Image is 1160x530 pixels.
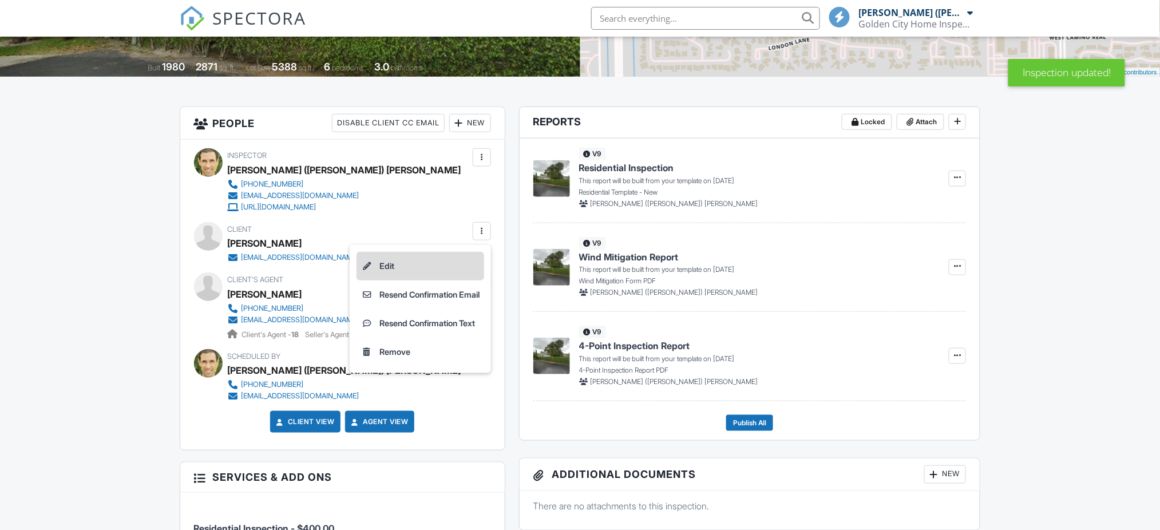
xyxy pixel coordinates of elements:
[241,315,359,325] div: [EMAIL_ADDRESS][DOMAIN_NAME]
[306,330,359,339] span: Seller's Agent -
[391,64,423,72] span: bathrooms
[228,362,461,379] div: [PERSON_NAME] ([PERSON_NAME]) [PERSON_NAME]
[357,280,484,309] a: Resend Confirmation Email
[228,286,302,303] a: [PERSON_NAME]
[219,64,235,72] span: sq. ft.
[924,465,966,484] div: New
[292,330,299,339] strong: 18
[228,252,359,263] a: [EMAIL_ADDRESS][DOMAIN_NAME]
[148,64,160,72] span: Built
[533,500,967,512] p: There are no attachments to this inspection.
[272,61,297,73] div: 5388
[213,6,307,30] span: SPECTORA
[228,352,281,361] span: Scheduled By
[357,309,484,338] a: Resend Confirmation Text
[299,64,313,72] span: sq.ft.
[1008,59,1125,86] div: Inspection updated!
[180,107,505,140] h3: People
[332,64,363,72] span: bedrooms
[228,275,284,284] span: Client's Agent
[859,18,973,30] div: Golden City Home Inspections LLC / Regal Home Inspections LLC
[241,391,359,401] div: [EMAIL_ADDRESS][DOMAIN_NAME]
[859,7,965,18] div: [PERSON_NAME] ([PERSON_NAME]) [PERSON_NAME]
[241,191,359,200] div: [EMAIL_ADDRESS][DOMAIN_NAME]
[228,179,452,190] a: [PHONE_NUMBER]
[332,114,445,132] div: Disable Client CC Email
[228,390,452,402] a: [EMAIL_ADDRESS][DOMAIN_NAME]
[357,252,484,280] a: Edit
[349,416,408,428] a: Agent View
[246,64,270,72] span: Lot Size
[228,161,461,179] div: [PERSON_NAME] ([PERSON_NAME]) [PERSON_NAME]
[228,314,359,326] a: [EMAIL_ADDRESS][DOMAIN_NAME]
[379,345,410,359] div: Remove
[180,15,307,39] a: SPECTORA
[241,203,316,212] div: [URL][DOMAIN_NAME]
[196,61,217,73] div: 2871
[162,61,185,73] div: 1980
[241,380,304,389] div: [PHONE_NUMBER]
[228,151,267,160] span: Inspector
[241,304,304,313] div: [PHONE_NUMBER]
[374,61,389,73] div: 3.0
[228,303,359,314] a: [PHONE_NUMBER]
[449,114,491,132] div: New
[180,462,505,492] h3: Services & Add ons
[241,180,304,189] div: [PHONE_NUMBER]
[228,201,452,213] a: [URL][DOMAIN_NAME]
[228,379,452,390] a: [PHONE_NUMBER]
[357,338,484,366] a: Remove
[228,225,252,234] span: Client
[520,458,980,491] h3: Additional Documents
[324,61,330,73] div: 6
[274,416,335,428] a: Client View
[228,235,302,252] div: [PERSON_NAME]
[591,7,820,30] input: Search everything...
[180,6,205,31] img: The Best Home Inspection Software - Spectora
[228,190,452,201] a: [EMAIL_ADDRESS][DOMAIN_NAME]
[241,253,359,262] div: [EMAIL_ADDRESS][DOMAIN_NAME]
[242,330,301,339] span: Client's Agent -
